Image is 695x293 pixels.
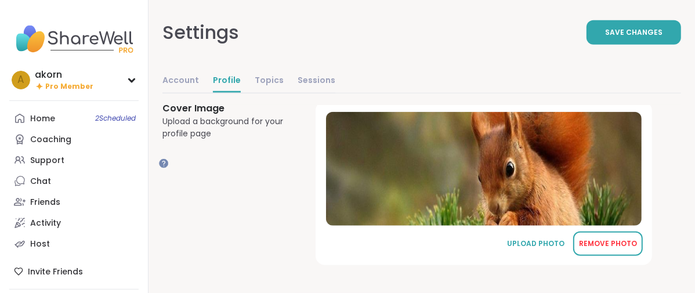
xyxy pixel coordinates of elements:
div: REMOVE PHOTO [579,238,637,249]
div: Settings [162,19,239,46]
button: UPLOAD PHOTO [501,231,571,256]
a: Account [162,70,199,93]
a: Profile [213,70,241,93]
span: a [18,73,24,88]
a: Host [9,233,139,254]
button: REMOVE PHOTO [573,231,643,256]
a: Coaching [9,129,139,150]
a: Activity [9,212,139,233]
div: akorn [35,68,93,81]
span: 2 Scheduled [95,114,136,123]
div: Support [30,155,64,167]
div: Host [30,238,50,250]
h3: Cover Image [162,102,288,115]
button: Save Changes [587,20,681,45]
span: Save Changes [605,27,663,38]
div: Upload a background for your profile page [162,115,288,140]
div: Home [30,113,55,125]
div: Invite Friends [9,261,139,282]
iframe: Spotlight [159,158,168,168]
a: Chat [9,171,139,191]
a: Sessions [298,70,335,93]
a: Home2Scheduled [9,108,139,129]
span: Pro Member [45,82,93,92]
div: Coaching [30,134,71,146]
img: ShareWell Nav Logo [9,19,139,59]
a: Support [9,150,139,171]
div: Friends [30,197,60,208]
a: Friends [9,191,139,212]
a: Topics [255,70,284,93]
div: Activity [30,218,61,229]
div: Chat [30,176,51,187]
div: UPLOAD PHOTO [507,238,565,249]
